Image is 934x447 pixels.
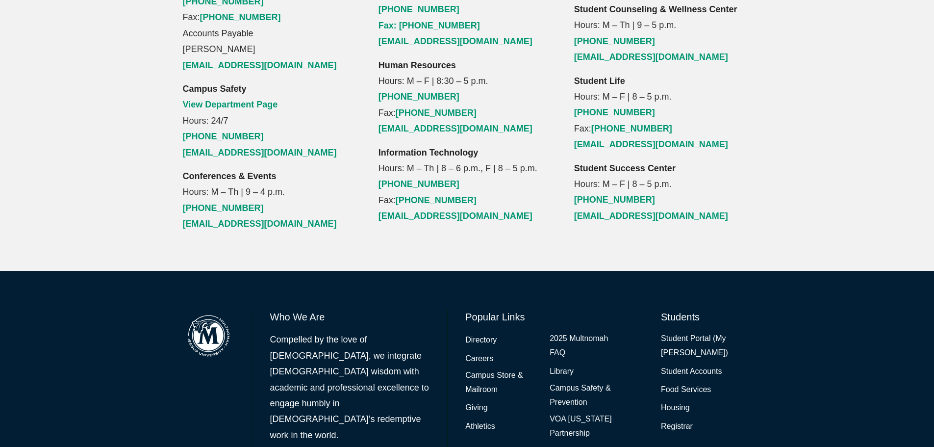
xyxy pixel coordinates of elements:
[574,211,728,221] a: [EMAIL_ADDRESS][DOMAIN_NAME]
[661,420,693,434] a: Registrar
[550,332,625,360] a: 2025 Multnomah FAQ
[465,368,541,397] a: Campus Store & Mailroom
[465,352,493,366] a: Careers
[379,21,480,30] a: Fax: [PHONE_NUMBER]
[465,401,487,415] a: Giving
[465,420,495,434] a: Athletics
[465,333,497,347] a: Directory
[379,57,556,137] p: Hours: M – F | 8:30 – 5 p.m. Fax:
[661,310,751,324] h6: Students
[379,60,456,70] strong: Human Resources
[183,100,278,109] a: View Department Page
[574,160,752,224] p: Hours: M – F | 8 – 5 p.m.
[270,332,430,443] p: Compelled by the love of [DEMOGRAPHIC_DATA], we integrate [DEMOGRAPHIC_DATA] wisdom with academic...
[574,52,728,62] a: [EMAIL_ADDRESS][DOMAIN_NAME]
[550,365,574,379] a: Library
[379,179,459,189] a: [PHONE_NUMBER]
[379,148,479,158] strong: Information Technology
[379,36,532,46] a: [EMAIL_ADDRESS][DOMAIN_NAME]
[661,365,722,379] a: Student Accounts
[591,124,672,133] a: [PHONE_NUMBER]
[574,76,625,86] strong: Student Life
[379,124,532,133] a: [EMAIL_ADDRESS][DOMAIN_NAME]
[183,84,247,94] strong: Campus Safety
[465,310,625,324] h6: Popular Links
[396,195,477,205] a: [PHONE_NUMBER]
[574,107,655,117] a: [PHONE_NUMBER]
[550,412,625,441] a: VOA [US_STATE] Partnership
[379,211,532,221] a: [EMAIL_ADDRESS][DOMAIN_NAME]
[183,168,360,232] p: Hours: M – Th | 9 – 4 p.m.
[183,60,337,70] a: [EMAIL_ADDRESS][DOMAIN_NAME]
[574,195,655,205] a: [PHONE_NUMBER]
[183,148,337,158] a: [EMAIL_ADDRESS][DOMAIN_NAME]
[379,92,459,102] a: [PHONE_NUMBER]
[574,36,655,46] a: [PHONE_NUMBER]
[183,171,277,181] strong: Conferences & Events
[574,139,728,149] a: [EMAIL_ADDRESS][DOMAIN_NAME]
[661,401,690,415] a: Housing
[183,131,264,141] a: [PHONE_NUMBER]
[379,145,556,224] p: Hours: M – Th | 8 – 6 p.m., F | 8 – 5 p.m. Fax:
[550,381,625,410] a: Campus Safety & Prevention
[183,219,337,229] a: [EMAIL_ADDRESS][DOMAIN_NAME]
[183,310,234,362] img: Multnomah Campus of Jessup University logo
[661,332,751,360] a: Student Portal (My [PERSON_NAME])
[574,1,752,65] p: Hours: M – Th | 9 – 5 p.m.
[396,108,477,118] a: [PHONE_NUMBER]
[200,12,281,22] a: [PHONE_NUMBER]
[661,383,711,397] a: Food Services
[379,4,459,14] a: [PHONE_NUMBER]
[574,163,676,173] strong: Student Success Center
[183,203,264,213] a: [PHONE_NUMBER]
[574,73,752,153] p: Hours: M – F | 8 – 5 p.m. Fax:
[574,4,737,14] strong: Student Counseling & Wellness Center
[183,81,360,160] p: Hours: 24/7
[270,310,430,324] h6: Who We Are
